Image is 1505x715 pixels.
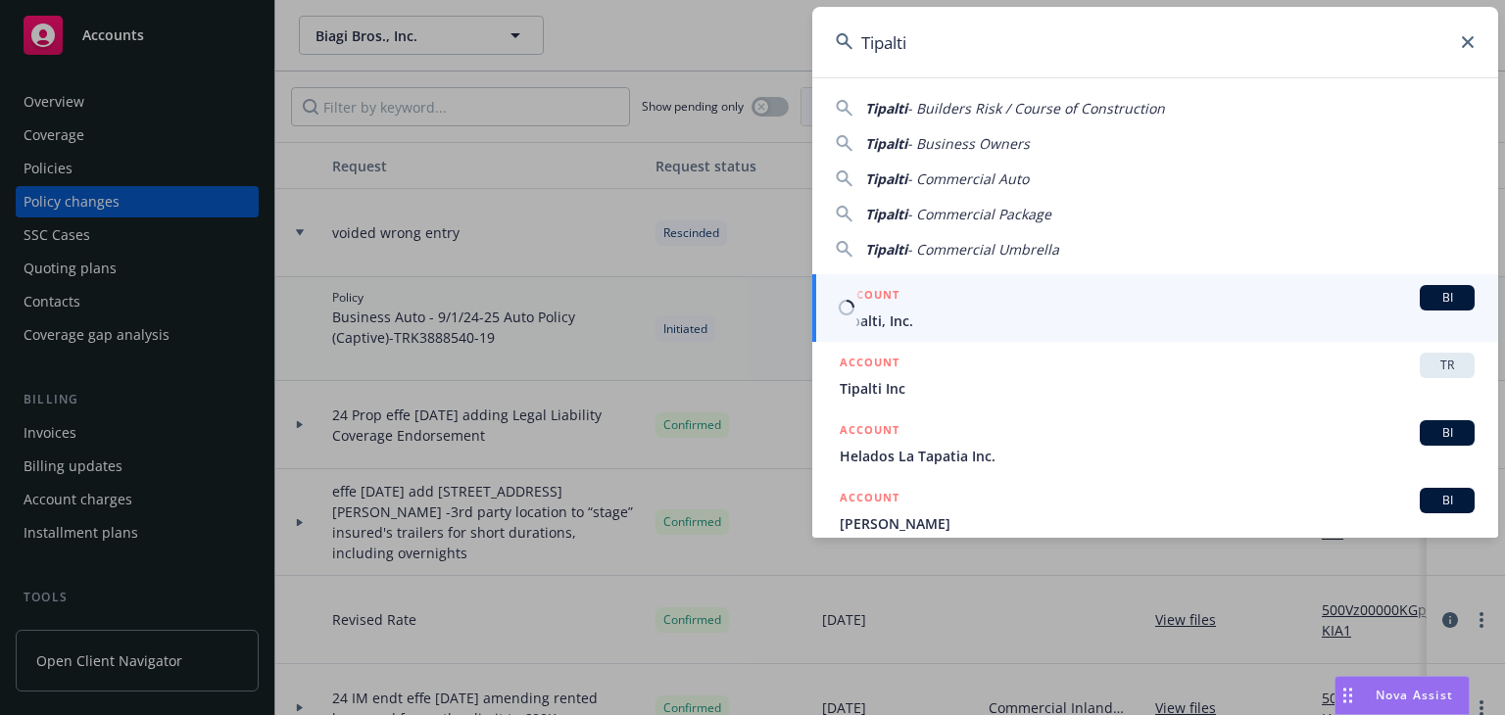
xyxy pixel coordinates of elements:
h5: ACCOUNT [840,353,899,376]
h5: ACCOUNT [840,488,899,511]
span: Tipalti, Inc. [840,310,1475,331]
span: Tipalti [865,240,907,259]
span: [PERSON_NAME] [840,513,1475,534]
button: Nova Assist [1335,676,1470,715]
span: BI [1428,424,1467,442]
span: Tipalti Inc [840,378,1475,399]
div: Drag to move [1335,677,1360,714]
span: BI [1428,492,1467,509]
span: Tipalti [865,169,907,188]
a: ACCOUNTBIHelados La Tapatia Inc. [812,409,1498,477]
span: - Commercial Umbrella [907,240,1059,259]
span: - Commercial Package [907,205,1051,223]
span: Nova Assist [1376,687,1453,703]
span: - Builders Risk / Course of Construction [907,99,1165,118]
span: Helados La Tapatia Inc. [840,446,1475,466]
span: Tipalti [865,205,907,223]
a: ACCOUNTBITipalti, Inc. [812,274,1498,342]
span: TR [1428,357,1467,374]
h5: ACCOUNT [840,285,899,309]
span: - Commercial Auto [907,169,1029,188]
input: Search... [812,7,1498,77]
a: ACCOUNTBI[PERSON_NAME] [812,477,1498,545]
a: ACCOUNTTRTipalti Inc [812,342,1498,409]
span: - Business Owners [907,134,1030,153]
span: BI [1428,289,1467,307]
span: Tipalti [865,99,907,118]
span: Tipalti [865,134,907,153]
h5: ACCOUNT [840,420,899,444]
